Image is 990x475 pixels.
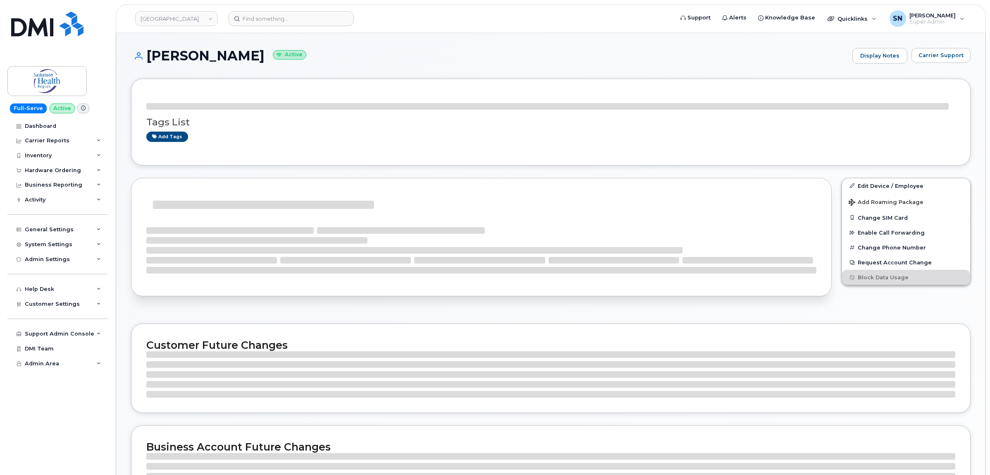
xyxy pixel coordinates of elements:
[842,193,970,210] button: Add Roaming Package
[842,178,970,193] a: Edit Device / Employee
[842,240,970,255] button: Change Phone Number
[842,255,970,270] button: Request Account Change
[849,199,923,207] span: Add Roaming Package
[146,117,955,127] h3: Tags List
[146,441,955,453] h2: Business Account Future Changes
[273,50,306,60] small: Active
[911,48,971,63] button: Carrier Support
[852,48,907,64] a: Display Notes
[842,210,970,225] button: Change SIM Card
[918,51,964,59] span: Carrier Support
[842,225,970,240] button: Enable Call Forwarding
[146,339,955,351] h2: Customer Future Changes
[146,132,188,142] a: Add tags
[131,48,848,63] h1: [PERSON_NAME]
[858,230,925,236] span: Enable Call Forwarding
[842,270,970,285] button: Block Data Usage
